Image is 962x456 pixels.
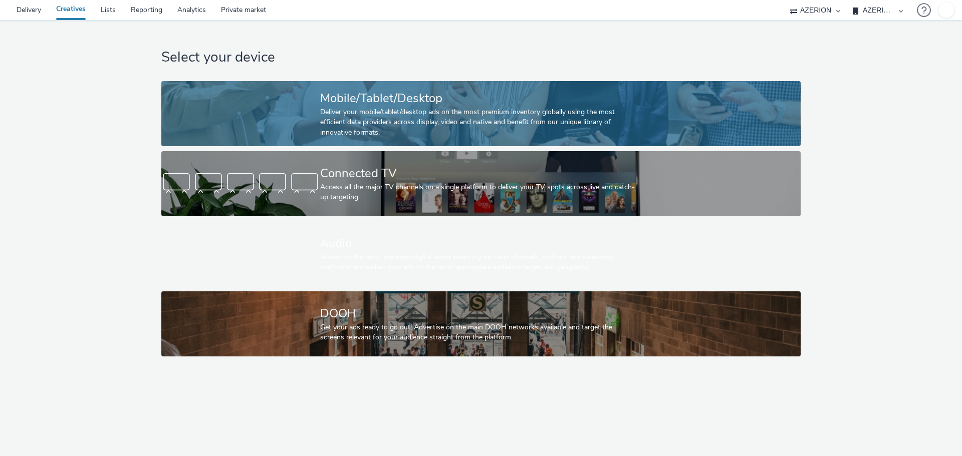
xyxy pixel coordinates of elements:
[161,151,800,216] a: Connected TVAccess all the major TV channels on a single platform to deliver your TV spots across...
[320,165,638,182] div: Connected TV
[320,107,638,138] div: Deliver your mobile/tablet/desktop ads on the most premium inventory globally using the most effi...
[161,291,800,356] a: DOOHGet your ads ready to go out! Advertise on the main DOOH networks available and target the sc...
[893,2,908,18] img: Hawk Academy
[320,90,638,107] div: Mobile/Tablet/Desktop
[161,81,800,146] a: Mobile/Tablet/DesktopDeliver your mobile/tablet/desktop ads on the most premium inventory globall...
[939,2,954,19] img: Account DE
[320,305,638,322] div: DOOH
[161,221,800,286] a: AudioAccess to the most premium digital audio inventory on radio channels, podcast and streaming ...
[893,2,912,18] a: Hawk Academy
[320,182,638,203] div: Access all the major TV channels on a single platform to deliver your TV spots across live and ca...
[3,4,41,17] img: undefined Logo
[320,235,638,252] div: Audio
[161,48,800,67] h1: Select your device
[320,252,638,273] div: Access to the most premium digital audio inventory on radio channels, podcast and streaming platf...
[320,322,638,343] div: Get your ads ready to go out! Advertise on the main DOOH networks available and target the screen...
